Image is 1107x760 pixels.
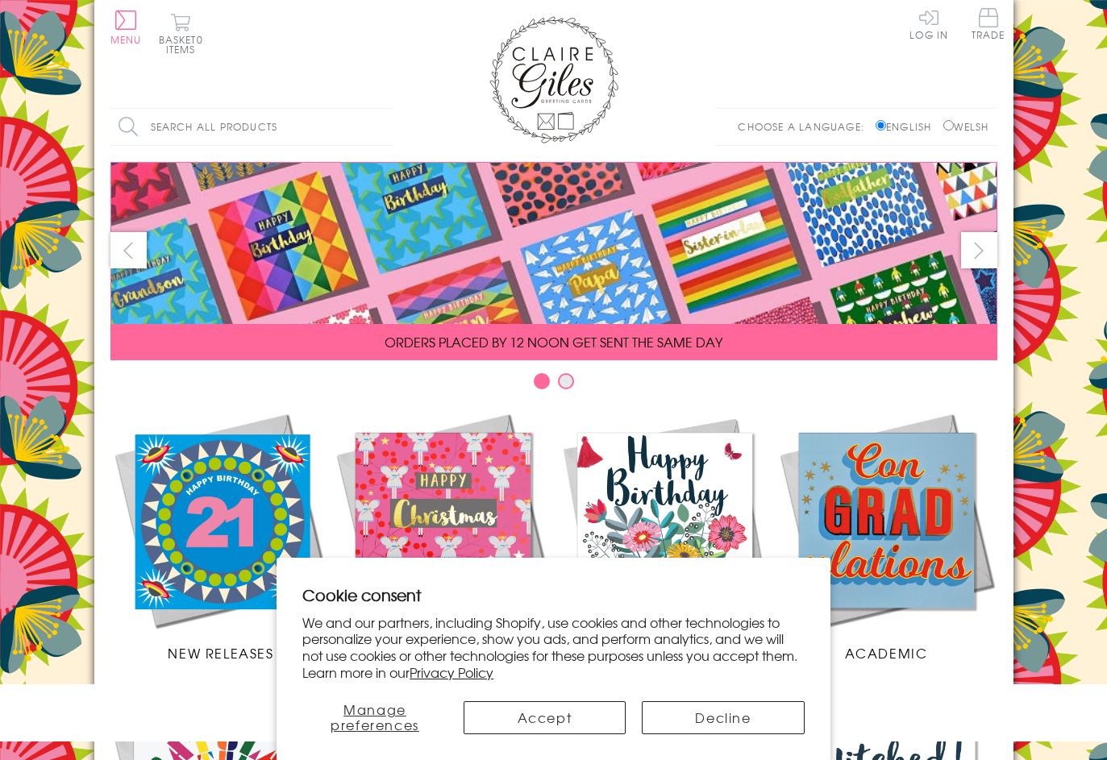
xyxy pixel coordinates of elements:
[302,583,805,606] h2: Cookie consent
[110,409,332,662] a: New Releases
[110,32,142,47] span: Menu
[385,332,722,351] span: ORDERS PLACED BY 12 NOON GET SENT THE SAME DAY
[972,8,1005,43] a: Trade
[876,120,886,131] input: English
[534,373,550,389] button: Carousel Page 1 (Current Slide)
[738,119,872,134] p: Choose a language:
[168,643,273,662] span: New Releases
[642,701,805,734] button: Decline
[943,120,954,131] input: Welsh
[110,232,147,268] button: prev
[166,32,203,56] span: 0 items
[961,232,997,268] button: next
[159,13,203,54] button: Basket0 items
[909,8,948,39] a: Log In
[554,409,776,662] a: Birthdays
[489,16,618,143] img: Claire Giles Greetings Cards
[110,109,393,145] input: Search all products
[464,701,626,734] button: Accept
[876,119,939,134] label: English
[845,643,928,662] span: Academic
[110,10,142,44] button: Menu
[331,700,419,734] span: Manage preferences
[943,119,989,134] label: Welsh
[558,373,574,389] button: Carousel Page 2
[776,409,997,662] a: Academic
[972,8,1005,39] span: Trade
[302,614,805,681] p: We and our partners, including Shopify, use cookies and other technologies to personalize your ex...
[332,409,554,662] a: Christmas
[302,701,447,734] button: Manage preferences
[377,109,393,145] input: Search
[110,372,997,397] div: Carousel Pagination
[410,662,493,682] a: Privacy Policy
